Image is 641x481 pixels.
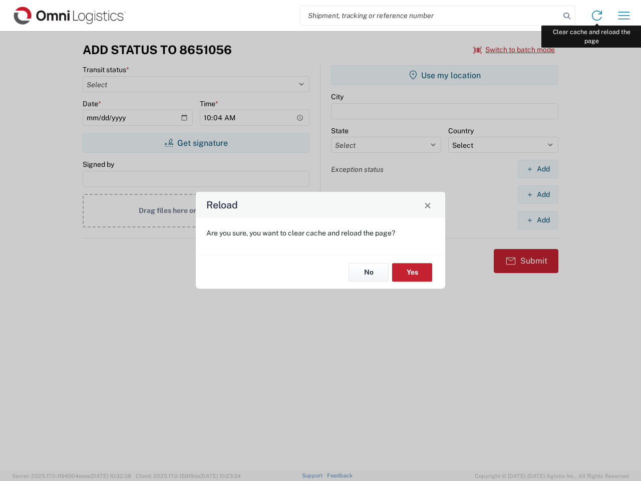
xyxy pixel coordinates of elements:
button: No [349,263,389,282]
input: Shipment, tracking or reference number [300,6,560,25]
h4: Reload [206,198,238,212]
button: Close [421,198,435,212]
button: Yes [392,263,432,282]
p: Are you sure, you want to clear cache and reload the page? [206,228,435,237]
